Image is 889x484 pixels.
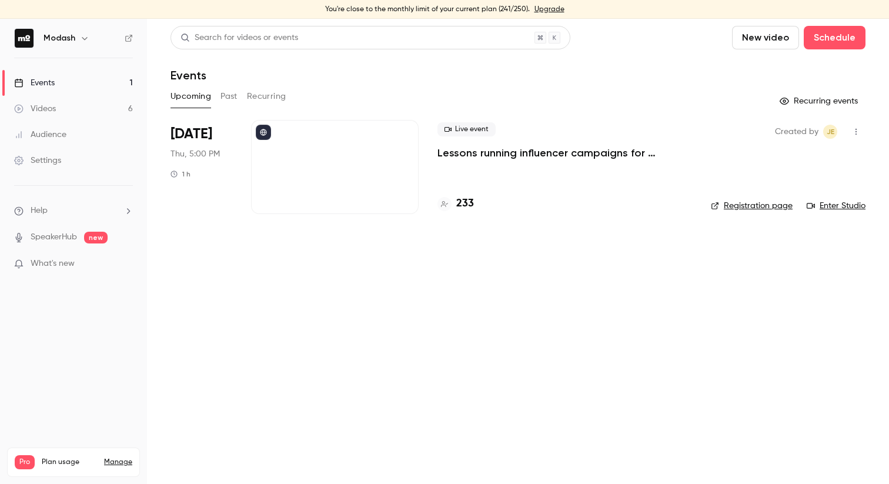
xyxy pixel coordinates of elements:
[181,32,298,44] div: Search for videos or events
[437,146,692,160] a: Lessons running influencer campaigns for Gymshark & Elemis during Q4
[171,148,220,160] span: Thu, 5:00 PM
[14,77,55,89] div: Events
[437,196,474,212] a: 233
[119,259,133,269] iframe: Noticeable Trigger
[44,32,75,44] h6: Modash
[14,205,133,217] li: help-dropdown-opener
[247,87,286,106] button: Recurring
[84,232,108,243] span: new
[774,92,865,111] button: Recurring events
[711,200,793,212] a: Registration page
[171,120,232,214] div: Sep 18 Thu, 5:00 PM (Europe/London)
[804,26,865,49] button: Schedule
[220,87,238,106] button: Past
[31,231,77,243] a: SpeakerHub
[437,122,496,136] span: Live event
[31,205,48,217] span: Help
[534,5,564,14] a: Upgrade
[31,258,75,270] span: What's new
[104,458,132,467] a: Manage
[807,200,865,212] a: Enter Studio
[827,125,834,139] span: JE
[732,26,799,49] button: New video
[14,103,56,115] div: Videos
[171,125,212,143] span: [DATE]
[14,129,66,141] div: Audience
[42,458,97,467] span: Plan usage
[15,29,34,48] img: Modash
[823,125,837,139] span: Jack Eaton
[775,125,818,139] span: Created by
[171,87,211,106] button: Upcoming
[171,169,190,179] div: 1 h
[456,196,474,212] h4: 233
[14,155,61,166] div: Settings
[171,68,206,82] h1: Events
[15,455,35,469] span: Pro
